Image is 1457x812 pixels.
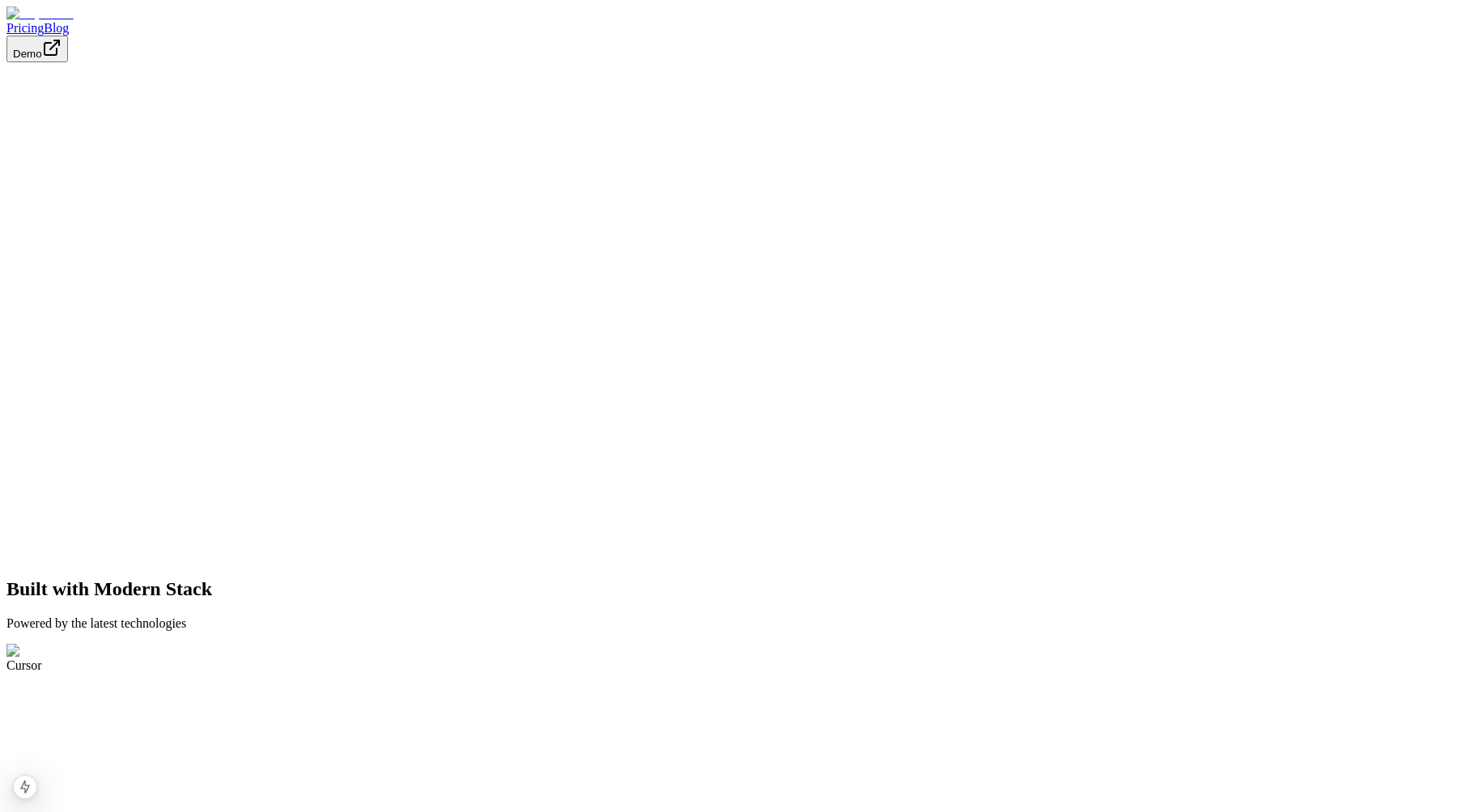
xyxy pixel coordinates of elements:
[6,6,74,21] img: Dopamine
[6,6,1451,21] a: Dopamine
[44,21,69,35] a: Blog
[6,616,1451,631] p: Powered by the latest technologies
[6,46,68,60] a: Demo
[6,658,42,672] span: Cursor
[6,36,68,62] button: Demo
[6,21,44,35] a: Pricing
[6,644,85,658] img: Cursor Logo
